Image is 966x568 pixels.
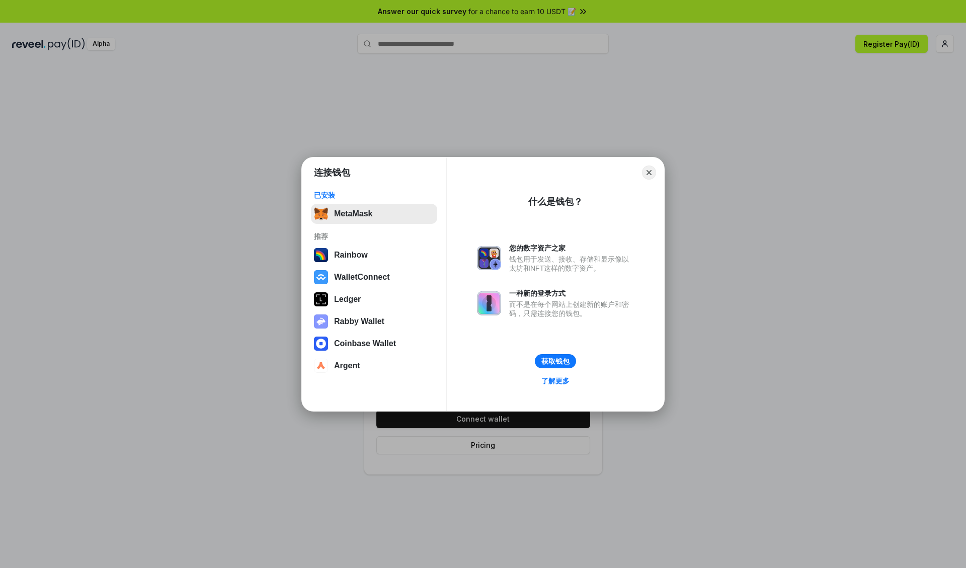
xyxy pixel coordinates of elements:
[311,245,437,265] button: Rainbow
[334,251,368,260] div: Rainbow
[314,191,434,200] div: 已安装
[314,232,434,241] div: 推荐
[477,291,501,315] img: svg+xml,%3Csvg%20xmlns%3D%22http%3A%2F%2Fwww.w3.org%2F2000%2Fsvg%22%20fill%3D%22none%22%20viewBox...
[509,244,634,253] div: 您的数字资产之家
[311,267,437,287] button: WalletConnect
[314,270,328,284] img: svg+xml,%3Csvg%20width%3D%2228%22%20height%3D%2228%22%20viewBox%3D%220%200%2028%2028%22%20fill%3D...
[528,196,583,208] div: 什么是钱包？
[314,359,328,373] img: svg+xml,%3Csvg%20width%3D%2228%22%20height%3D%2228%22%20viewBox%3D%220%200%2028%2028%22%20fill%3D...
[509,255,634,273] div: 钱包用于发送、接收、存储和显示像以太坊和NFT这样的数字资产。
[477,246,501,270] img: svg+xml,%3Csvg%20xmlns%3D%22http%3A%2F%2Fwww.w3.org%2F2000%2Fsvg%22%20fill%3D%22none%22%20viewBox...
[311,334,437,354] button: Coinbase Wallet
[311,204,437,224] button: MetaMask
[314,207,328,221] img: svg+xml,%3Csvg%20fill%3D%22none%22%20height%3D%2233%22%20viewBox%3D%220%200%2035%2033%22%20width%...
[334,295,361,304] div: Ledger
[334,317,384,326] div: Rabby Wallet
[334,339,396,348] div: Coinbase Wallet
[334,273,390,282] div: WalletConnect
[314,314,328,329] img: svg+xml,%3Csvg%20xmlns%3D%22http%3A%2F%2Fwww.w3.org%2F2000%2Fsvg%22%20fill%3D%22none%22%20viewBox...
[314,337,328,351] img: svg+xml,%3Csvg%20width%3D%2228%22%20height%3D%2228%22%20viewBox%3D%220%200%2028%2028%22%20fill%3D...
[541,357,570,366] div: 获取钱包
[314,292,328,306] img: svg+xml,%3Csvg%20xmlns%3D%22http%3A%2F%2Fwww.w3.org%2F2000%2Fsvg%22%20width%3D%2228%22%20height%3...
[642,166,656,180] button: Close
[311,311,437,332] button: Rabby Wallet
[314,248,328,262] img: svg+xml,%3Csvg%20width%3D%22120%22%20height%3D%22120%22%20viewBox%3D%220%200%20120%20120%22%20fil...
[509,300,634,318] div: 而不是在每个网站上创建新的账户和密码，只需连接您的钱包。
[541,376,570,385] div: 了解更多
[509,289,634,298] div: 一种新的登录方式
[334,361,360,370] div: Argent
[535,354,576,368] button: 获取钱包
[311,289,437,309] button: Ledger
[314,167,350,179] h1: 连接钱包
[311,356,437,376] button: Argent
[535,374,576,387] a: 了解更多
[334,209,372,218] div: MetaMask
